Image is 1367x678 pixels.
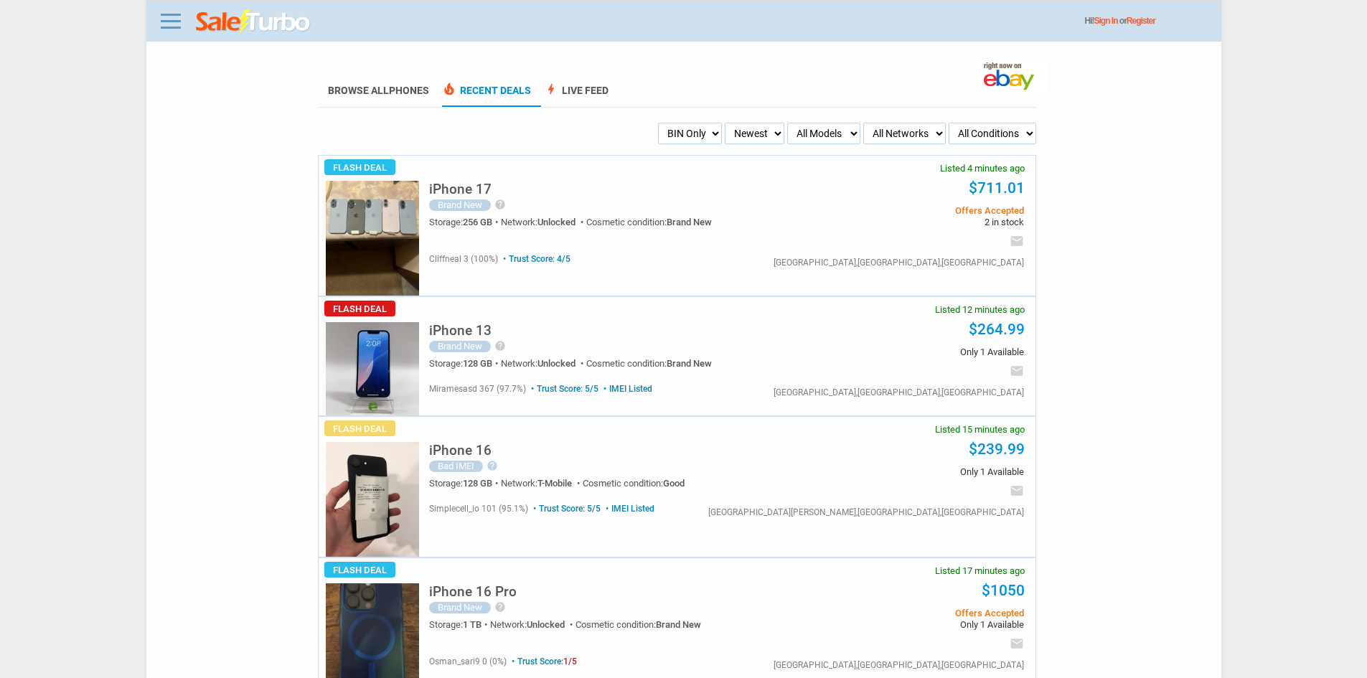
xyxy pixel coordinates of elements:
span: IMEI Listed [603,504,654,514]
a: iPhone 16 [429,446,492,457]
div: Cosmetic condition: [583,479,685,488]
div: [GEOGRAPHIC_DATA],[GEOGRAPHIC_DATA],[GEOGRAPHIC_DATA] [774,258,1024,267]
a: Register [1127,16,1155,26]
i: help [494,340,506,352]
div: Storage: [429,217,501,227]
img: s-l225.jpg [326,322,419,415]
span: Only 1 Available [807,620,1023,629]
span: 1/5 [563,656,577,667]
a: $264.99 [969,321,1025,338]
div: Storage: [429,359,501,368]
span: Trust Score: 4/5 [500,254,570,264]
a: $711.01 [969,179,1025,197]
div: Cosmetic condition: [586,359,712,368]
a: iPhone 13 [429,326,492,337]
span: Unlocked [537,358,576,369]
div: Bad IMEI [429,461,483,472]
span: Flash Deal [324,301,395,316]
a: iPhone 17 [429,185,492,196]
i: help [487,460,498,471]
span: Flash Deal [324,159,395,175]
span: osman_sari9 0 (0%) [429,656,507,667]
span: Listed 12 minutes ago [935,305,1025,314]
img: s-l225.jpg [326,181,419,296]
h5: iPhone 16 Pro [429,585,517,598]
div: [GEOGRAPHIC_DATA],[GEOGRAPHIC_DATA],[GEOGRAPHIC_DATA] [774,661,1024,669]
div: Cosmetic condition: [576,620,701,629]
span: IMEI Listed [601,384,652,394]
span: Only 1 Available [807,347,1023,357]
span: cliffneal 3 (100%) [429,254,498,264]
span: 2 in stock [807,217,1023,227]
span: Trust Score: 5/5 [528,384,598,394]
span: Phones [389,85,429,96]
span: Brand New [667,217,712,227]
i: help [494,199,506,210]
img: s-l225.jpg [326,442,419,557]
span: 256 GB [463,217,492,227]
span: Offers Accepted [807,608,1023,618]
a: iPhone 16 Pro [429,588,517,598]
span: Flash Deal [324,562,395,578]
div: Brand New [429,341,491,352]
span: or [1119,16,1155,26]
div: Storage: [429,620,490,629]
span: Offers Accepted [807,206,1023,215]
i: help [494,601,506,613]
span: Flash Deal [324,420,395,436]
i: email [1010,364,1024,378]
div: [GEOGRAPHIC_DATA][PERSON_NAME],[GEOGRAPHIC_DATA],[GEOGRAPHIC_DATA] [708,508,1024,517]
a: $1050 [982,582,1025,599]
a: Sign In [1094,16,1118,26]
span: Only 1 Available [807,467,1023,476]
div: [GEOGRAPHIC_DATA],[GEOGRAPHIC_DATA],[GEOGRAPHIC_DATA] [774,388,1024,397]
span: bolt [544,82,558,96]
span: Trust Score: [509,656,577,667]
i: email [1010,484,1024,498]
span: Good [663,478,685,489]
span: Trust Score: 5/5 [530,504,601,514]
div: Brand New [429,602,491,613]
h5: iPhone 17 [429,182,492,196]
div: Brand New [429,199,491,211]
i: email [1010,234,1024,248]
span: Unlocked [537,217,576,227]
span: Brand New [656,619,701,630]
a: boltLive Feed [544,85,609,107]
a: $239.99 [969,441,1025,458]
span: local_fire_department [442,82,456,96]
h5: iPhone 13 [429,324,492,337]
div: Network: [501,217,586,227]
i: email [1010,636,1024,651]
span: miramesasd 367 (97.7%) [429,384,526,394]
a: local_fire_departmentRecent Deals [442,85,531,107]
div: Network: [501,479,583,488]
span: 128 GB [463,358,492,369]
span: simplecell_io 101 (95.1%) [429,504,528,514]
span: Brand New [667,358,712,369]
a: Browse AllPhones [328,85,429,96]
span: 128 GB [463,478,492,489]
span: Hi! [1085,16,1094,26]
span: T-Mobile [537,478,572,489]
div: Storage: [429,479,501,488]
h5: iPhone 16 [429,443,492,457]
img: saleturbo.com - Online Deals and Discount Coupons [196,9,311,35]
span: Listed 17 minutes ago [935,566,1025,575]
div: Network: [501,359,586,368]
span: Unlocked [527,619,565,630]
span: 1 TB [463,619,481,630]
span: Listed 4 minutes ago [940,164,1025,173]
div: Network: [490,620,576,629]
div: Cosmetic condition: [586,217,712,227]
span: Listed 15 minutes ago [935,425,1025,434]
